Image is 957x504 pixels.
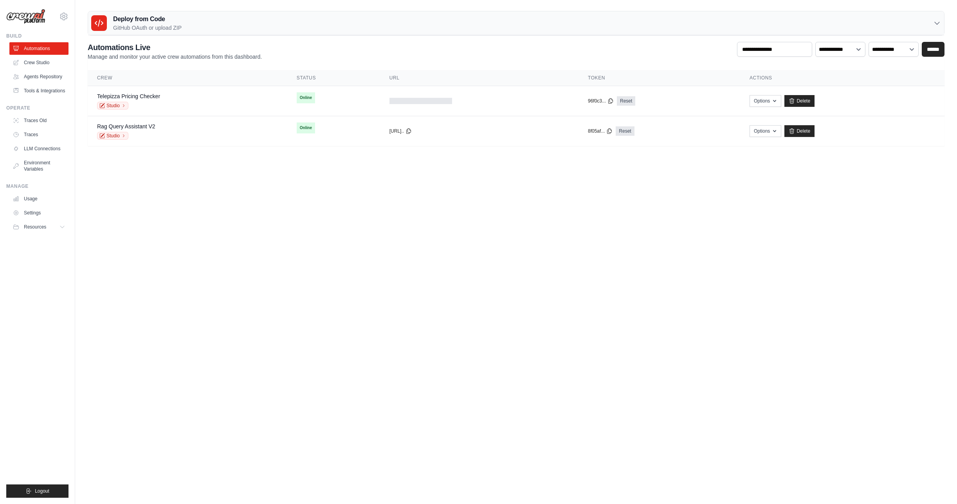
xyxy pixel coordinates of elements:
a: Traces [9,128,68,141]
div: Manage [6,183,68,189]
a: Rag Query Assistant V2 [97,123,155,130]
th: Token [579,70,740,86]
a: Crew Studio [9,56,68,69]
button: Options [750,95,781,107]
th: Actions [740,70,944,86]
p: GitHub OAuth or upload ZIP [113,24,182,32]
a: Delete [784,95,815,107]
a: Traces Old [9,114,68,127]
h2: Automations Live [88,42,262,53]
div: Build [6,33,68,39]
th: URL [380,70,579,86]
span: Logout [35,488,49,494]
span: Resources [24,224,46,230]
div: Operate [6,105,68,111]
th: Crew [88,70,287,86]
button: Resources [9,221,68,233]
a: Studio [97,132,128,140]
h3: Deploy from Code [113,14,182,24]
a: Agents Repository [9,70,68,83]
a: Environment Variables [9,157,68,175]
a: Usage [9,193,68,205]
p: Manage and monitor your active crew automations from this dashboard. [88,53,262,61]
button: Options [750,125,781,137]
span: Online [297,122,315,133]
a: Telepizza Pricing Checker [97,93,160,99]
a: Reset [616,126,634,136]
button: Logout [6,484,68,498]
th: Status [287,70,380,86]
a: LLM Connections [9,142,68,155]
a: Automations [9,42,68,55]
a: Studio [97,102,128,110]
a: Settings [9,207,68,219]
a: Tools & Integrations [9,85,68,97]
a: Delete [784,125,815,137]
button: 96f0c3... [588,98,614,104]
span: Online [297,92,315,103]
button: 8f05af... [588,128,613,134]
img: Logo [6,9,45,24]
a: Reset [617,96,635,106]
